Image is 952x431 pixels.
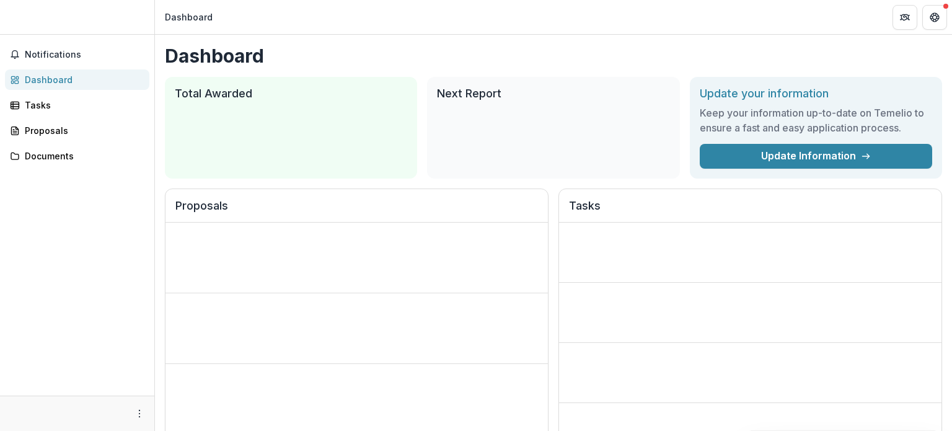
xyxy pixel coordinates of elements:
a: Update Information [700,144,932,169]
nav: breadcrumb [160,8,218,26]
button: Notifications [5,45,149,64]
div: Dashboard [165,11,213,24]
div: Documents [25,149,139,162]
a: Documents [5,146,149,166]
a: Dashboard [5,69,149,90]
h2: Next Report [437,87,669,100]
h2: Proposals [175,199,538,223]
button: More [132,406,147,421]
div: Proposals [25,124,139,137]
a: Proposals [5,120,149,141]
h2: Update your information [700,87,932,100]
span: Notifications [25,50,144,60]
button: Partners [892,5,917,30]
a: Tasks [5,95,149,115]
div: Dashboard [25,73,139,86]
h2: Total Awarded [175,87,407,100]
h3: Keep your information up-to-date on Temelio to ensure a fast and easy application process. [700,105,932,135]
div: Tasks [25,99,139,112]
h2: Tasks [569,199,932,223]
h1: Dashboard [165,45,942,67]
button: Get Help [922,5,947,30]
